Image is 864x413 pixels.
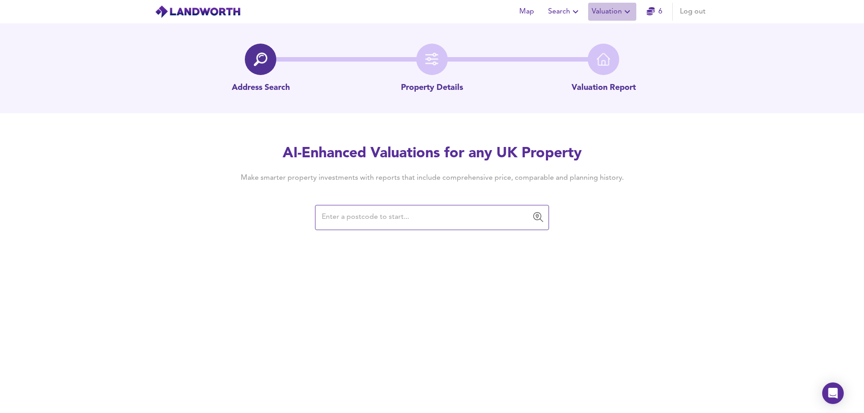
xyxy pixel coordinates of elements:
span: Log out [680,5,706,18]
img: logo [155,5,241,18]
input: Enter a postcode to start... [319,209,531,226]
h4: Make smarter property investments with reports that include comprehensive price, comparable and p... [227,173,637,183]
a: 6 [647,5,662,18]
div: Open Intercom Messenger [822,382,844,404]
button: Valuation [588,3,636,21]
span: Map [516,5,537,18]
h2: AI-Enhanced Valuations for any UK Property [227,144,637,164]
button: Log out [676,3,709,21]
p: Address Search [232,82,290,94]
p: Property Details [401,82,463,94]
button: 6 [640,3,669,21]
button: Search [544,3,585,21]
img: search-icon [254,53,267,66]
img: filter-icon [425,53,439,66]
p: Valuation Report [571,82,636,94]
button: Map [512,3,541,21]
span: Search [548,5,581,18]
span: Valuation [592,5,633,18]
img: home-icon [597,53,610,66]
